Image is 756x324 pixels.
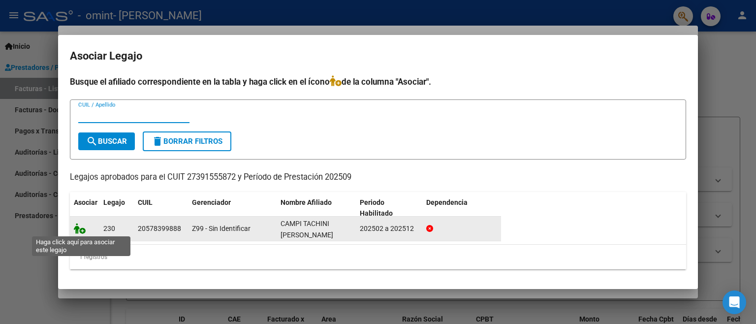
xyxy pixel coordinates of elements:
span: Gerenciador [192,198,231,206]
button: Borrar Filtros [143,131,231,151]
span: Dependencia [426,198,468,206]
span: 230 [103,225,115,232]
span: CAMPI TACHINI JEREMIAS NAHUEL [281,220,333,239]
h2: Asociar Legajo [70,47,686,65]
span: Periodo Habilitado [360,198,393,218]
div: Open Intercom Messenger [723,291,746,314]
mat-icon: delete [152,135,163,147]
div: 20578399888 [138,223,181,234]
datatable-header-cell: Nombre Afiliado [277,192,356,225]
span: Asociar [74,198,97,206]
span: Legajo [103,198,125,206]
span: CUIL [138,198,153,206]
datatable-header-cell: Legajo [99,192,134,225]
datatable-header-cell: CUIL [134,192,188,225]
span: Z99 - Sin Identificar [192,225,251,232]
div: 202502 a 202512 [360,223,418,234]
datatable-header-cell: Asociar [70,192,99,225]
datatable-header-cell: Dependencia [422,192,502,225]
div: 1 registros [70,245,686,269]
datatable-header-cell: Gerenciador [188,192,277,225]
p: Legajos aprobados para el CUIT 27391555872 y Período de Prestación 202509 [70,171,686,184]
span: Borrar Filtros [152,137,222,146]
span: Buscar [86,137,127,146]
mat-icon: search [86,135,98,147]
span: Nombre Afiliado [281,198,332,206]
button: Buscar [78,132,135,150]
h4: Busque el afiliado correspondiente en la tabla y haga click en el ícono de la columna "Asociar". [70,75,686,88]
datatable-header-cell: Periodo Habilitado [356,192,422,225]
